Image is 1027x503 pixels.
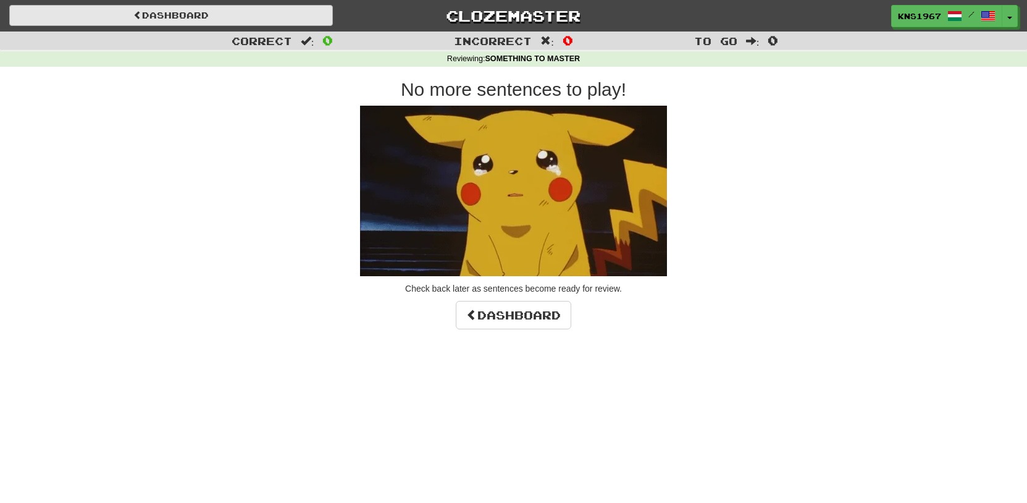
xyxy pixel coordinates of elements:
[322,33,333,48] span: 0
[360,106,667,276] img: sad-pikachu.gif
[162,282,866,295] p: Check back later as sentences become ready for review.
[768,33,778,48] span: 0
[485,54,580,63] strong: SOMETHING TO MASTER
[746,36,760,46] span: :
[456,301,571,329] a: Dashboard
[968,10,975,19] span: /
[891,5,1002,27] a: KNS1967 /
[540,36,554,46] span: :
[9,5,333,26] a: Dashboard
[694,35,737,47] span: To go
[301,36,314,46] span: :
[563,33,573,48] span: 0
[898,11,941,22] span: KNS1967
[351,5,675,27] a: Clozemaster
[232,35,292,47] span: Correct
[162,79,866,99] h2: No more sentences to play!
[454,35,532,47] span: Incorrect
